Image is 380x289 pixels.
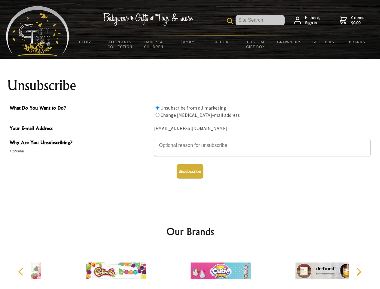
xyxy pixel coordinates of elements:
[160,112,240,118] label: Change [MEDICAL_DATA]-mail address
[171,36,205,48] a: Family
[340,36,374,48] a: Brands
[294,15,320,26] a: Hi there,Sign in
[160,105,226,111] label: Unsubscribe from all marketing
[177,164,203,179] button: Unsubscribe
[306,36,340,48] a: Gift Ideas
[6,6,69,56] img: Babyware - Gifts - Toys and more...
[156,106,159,110] input: What Do You Want to Do?
[137,36,171,53] a: Babies & Children
[154,139,371,157] textarea: Why Are You Unsubscribing?
[69,36,103,48] a: BLOGS
[154,124,371,133] div: [EMAIL_ADDRESS][DOMAIN_NAME]
[352,265,365,278] button: Next
[156,113,159,117] input: What Do You Want to Do?
[15,265,28,278] button: Previous
[10,104,151,113] span: What Do You Want to Do?
[351,15,364,26] span: 0 items
[340,15,364,26] a: 0 items$0.00
[205,36,239,48] a: Decor
[7,78,373,93] h1: Unsubscribe
[239,36,273,53] a: Custom Gift Box
[103,13,193,26] img: Babywear - Gifts - Toys & more
[236,15,285,25] input: Site Search
[272,36,306,48] a: Grown Ups
[351,20,364,26] strong: $0.00
[103,36,137,53] a: All Plants Collection
[12,224,368,239] h2: Our Brands
[10,125,151,133] span: Your E-mail Address
[10,139,151,148] span: Why Are You Unsubscribing?
[305,20,320,26] strong: Sign in
[227,18,233,24] img: product search
[305,15,320,26] span: Hi there,
[10,148,151,155] span: Optional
